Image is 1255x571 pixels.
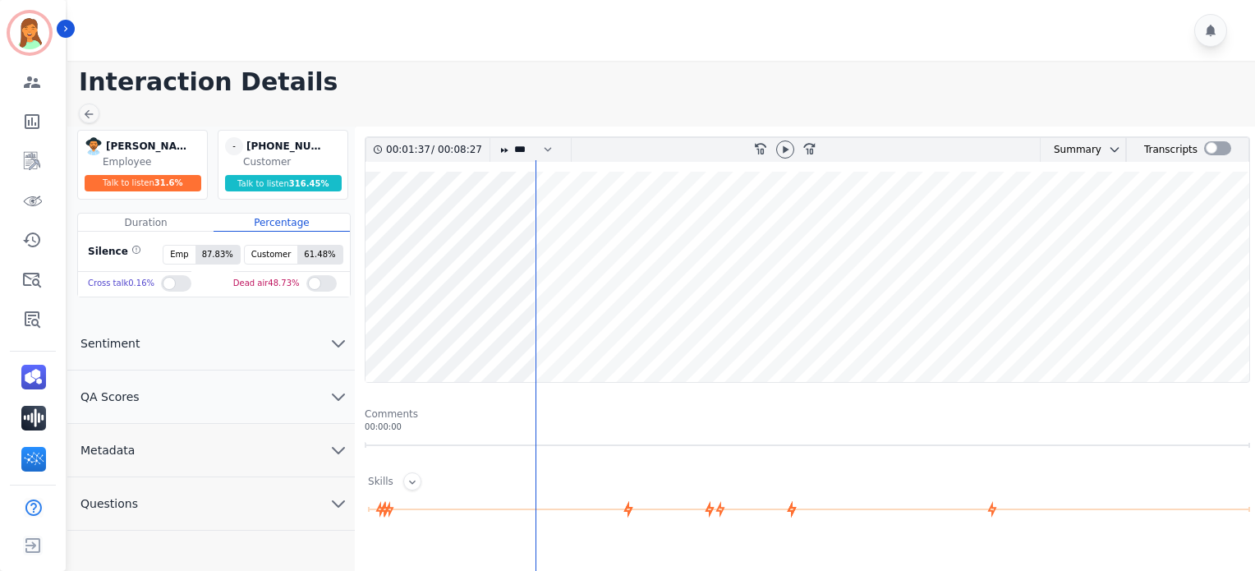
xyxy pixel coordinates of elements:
svg: chevron down [1108,143,1121,156]
span: Customer [245,246,298,264]
div: Dead air 48.73 % [233,272,300,296]
button: QA Scores chevron down [67,371,355,424]
button: Questions chevron down [67,477,355,531]
div: Percentage [214,214,349,232]
svg: chevron down [329,387,348,407]
span: 31.6 % [154,178,183,187]
button: Sentiment chevron down [67,317,355,371]
h1: Interaction Details [79,67,1255,97]
svg: chevron down [329,440,348,460]
span: - [225,137,243,155]
span: Emp [163,246,195,264]
div: Duration [78,214,214,232]
span: 87.83 % [195,246,240,264]
span: Metadata [67,442,148,458]
div: [PERSON_NAME] [106,137,188,155]
div: 00:01:37 [386,138,431,162]
div: Talk to listen [85,175,201,191]
div: 00:00:00 [365,421,1250,433]
div: Customer [243,155,344,168]
div: / [386,138,486,162]
button: Metadata chevron down [67,424,355,477]
svg: chevron down [329,334,348,353]
div: Skills [368,475,393,490]
span: Sentiment [67,335,153,352]
div: Transcripts [1144,138,1198,162]
svg: chevron down [329,494,348,513]
span: 61.48 % [297,246,342,264]
div: Talk to listen [225,175,342,191]
span: Questions [67,495,151,512]
div: Silence [85,245,141,265]
span: 316.45 % [289,179,329,188]
div: Comments [365,408,1250,421]
div: 00:08:27 [434,138,480,162]
img: Bordered avatar [10,13,49,53]
button: chevron down [1101,143,1121,156]
span: QA Scores [67,389,153,405]
div: Cross talk 0.16 % [88,272,154,296]
div: Employee [103,155,204,168]
div: Summary [1041,138,1101,162]
div: [PHONE_NUMBER] [246,137,329,155]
